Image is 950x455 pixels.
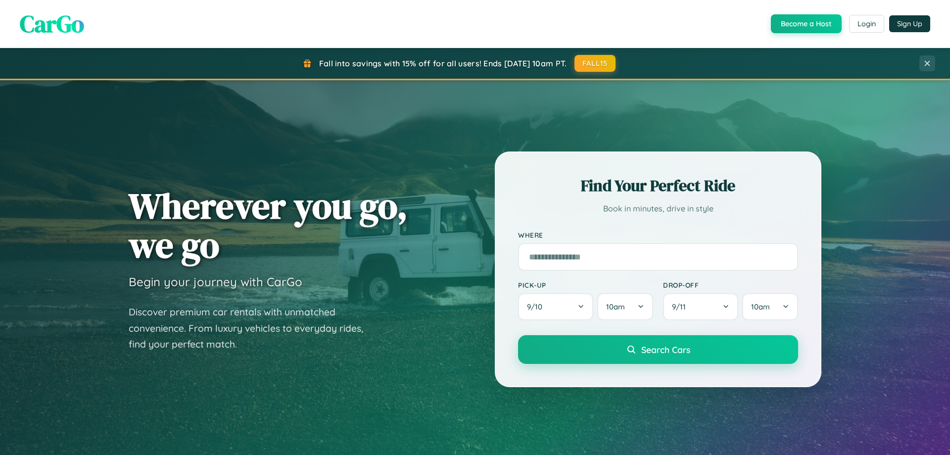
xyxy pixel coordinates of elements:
[518,175,798,197] h2: Find Your Perfect Ride
[849,15,884,33] button: Login
[672,302,691,311] span: 9 / 11
[663,293,738,320] button: 9/11
[518,293,593,320] button: 9/10
[641,344,690,355] span: Search Cars
[518,335,798,364] button: Search Cars
[319,58,567,68] span: Fall into savings with 15% off for all users! Ends [DATE] 10am PT.
[597,293,653,320] button: 10am
[771,14,842,33] button: Become a Host
[751,302,770,311] span: 10am
[527,302,547,311] span: 9 / 10
[606,302,625,311] span: 10am
[20,7,84,40] span: CarGo
[129,186,408,264] h1: Wherever you go, we go
[742,293,798,320] button: 10am
[129,304,376,353] p: Discover premium car rentals with unmatched convenience. From luxury vehicles to everyday rides, ...
[129,274,302,289] h3: Begin your journey with CarGo
[663,281,798,289] label: Drop-off
[518,281,653,289] label: Pick-up
[889,15,930,32] button: Sign Up
[518,202,798,216] p: Book in minutes, drive in style
[574,55,616,72] button: FALL15
[518,231,798,239] label: Where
